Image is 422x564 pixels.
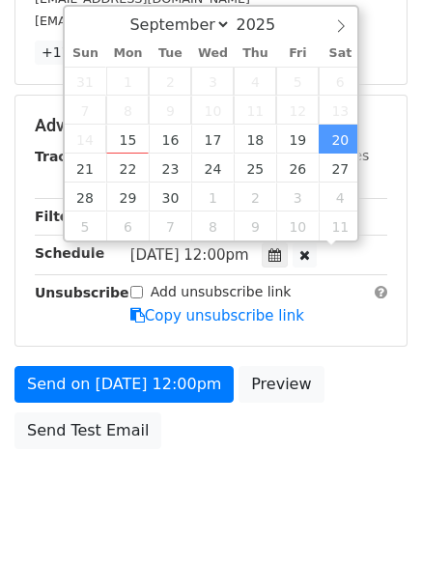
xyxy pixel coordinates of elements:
[35,41,116,65] a: +17 more
[234,183,276,211] span: October 2, 2025
[130,246,249,264] span: [DATE] 12:00pm
[65,154,107,183] span: September 21, 2025
[191,96,234,125] span: September 10, 2025
[276,183,319,211] span: October 3, 2025
[149,125,191,154] span: September 16, 2025
[35,115,387,136] h5: Advanced
[106,154,149,183] span: September 22, 2025
[151,282,292,302] label: Add unsubscribe link
[191,211,234,240] span: October 8, 2025
[319,47,361,60] span: Sat
[276,67,319,96] span: September 5, 2025
[319,211,361,240] span: October 11, 2025
[35,245,104,261] strong: Schedule
[106,183,149,211] span: September 29, 2025
[276,125,319,154] span: September 19, 2025
[234,47,276,60] span: Thu
[106,96,149,125] span: September 8, 2025
[276,96,319,125] span: September 12, 2025
[234,125,276,154] span: September 18, 2025
[234,96,276,125] span: September 11, 2025
[106,125,149,154] span: September 15, 2025
[149,211,191,240] span: October 7, 2025
[14,366,234,403] a: Send on [DATE] 12:00pm
[14,412,161,449] a: Send Test Email
[319,125,361,154] span: September 20, 2025
[191,183,234,211] span: October 1, 2025
[35,149,99,164] strong: Tracking
[234,67,276,96] span: September 4, 2025
[65,67,107,96] span: August 31, 2025
[231,15,300,34] input: Year
[65,211,107,240] span: October 5, 2025
[130,307,304,324] a: Copy unsubscribe link
[65,96,107,125] span: September 7, 2025
[65,125,107,154] span: September 14, 2025
[149,154,191,183] span: September 23, 2025
[149,183,191,211] span: September 30, 2025
[239,366,324,403] a: Preview
[234,154,276,183] span: September 25, 2025
[65,183,107,211] span: September 28, 2025
[35,14,250,28] small: [EMAIL_ADDRESS][DOMAIN_NAME]
[35,285,129,300] strong: Unsubscribe
[191,154,234,183] span: September 24, 2025
[276,211,319,240] span: October 10, 2025
[319,96,361,125] span: September 13, 2025
[319,183,361,211] span: October 4, 2025
[35,209,84,224] strong: Filters
[149,47,191,60] span: Tue
[191,125,234,154] span: September 17, 2025
[149,67,191,96] span: September 2, 2025
[149,96,191,125] span: September 9, 2025
[106,47,149,60] span: Mon
[276,154,319,183] span: September 26, 2025
[65,47,107,60] span: Sun
[191,47,234,60] span: Wed
[319,67,361,96] span: September 6, 2025
[191,67,234,96] span: September 3, 2025
[319,154,361,183] span: September 27, 2025
[325,471,422,564] iframe: Chat Widget
[106,67,149,96] span: September 1, 2025
[234,211,276,240] span: October 9, 2025
[276,47,319,60] span: Fri
[106,211,149,240] span: October 6, 2025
